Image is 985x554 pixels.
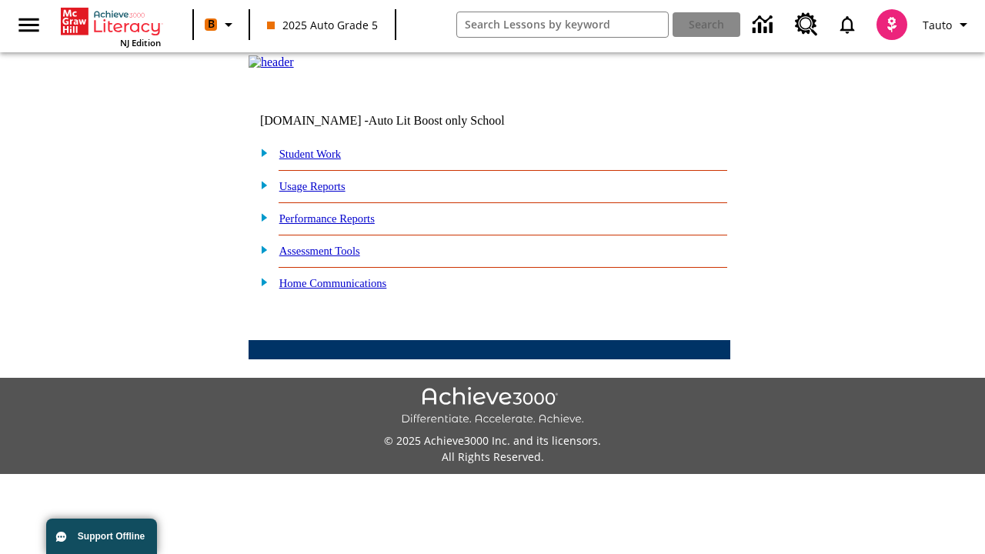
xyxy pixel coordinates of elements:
[279,148,341,160] a: Student Work
[252,145,269,159] img: plus.gif
[786,4,827,45] a: Resource Center, Will open in new tab
[917,11,979,38] button: Profile/Settings
[61,5,161,48] div: Home
[267,17,378,33] span: 2025 Auto Grade 5
[249,55,294,69] img: header
[199,11,244,38] button: Boost Class color is orange. Change class color
[252,242,269,256] img: plus.gif
[279,277,387,289] a: Home Communications
[252,178,269,192] img: plus.gif
[78,531,145,542] span: Support Offline
[260,114,543,128] td: [DOMAIN_NAME] -
[6,2,52,48] button: Open side menu
[120,37,161,48] span: NJ Edition
[457,12,669,37] input: search field
[279,212,375,225] a: Performance Reports
[46,519,157,554] button: Support Offline
[923,17,952,33] span: Tauto
[279,180,346,192] a: Usage Reports
[876,9,907,40] img: avatar image
[279,245,360,257] a: Assessment Tools
[743,4,786,46] a: Data Center
[208,15,215,34] span: B
[252,210,269,224] img: plus.gif
[867,5,917,45] button: Select a new avatar
[252,275,269,289] img: plus.gif
[827,5,867,45] a: Notifications
[369,114,505,127] nobr: Auto Lit Boost only School
[401,387,584,426] img: Achieve3000 Differentiate Accelerate Achieve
